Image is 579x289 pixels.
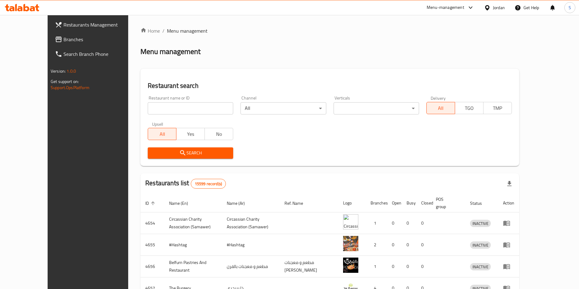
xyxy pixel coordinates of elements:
[51,67,66,75] span: Version:
[140,212,164,234] td: 4654
[429,104,453,113] span: All
[366,194,387,212] th: Branches
[148,81,512,90] h2: Restaurant search
[387,234,402,256] td: 0
[51,84,89,92] a: Support.OpsPlatform
[402,212,416,234] td: 0
[416,256,431,277] td: 0
[387,256,402,277] td: 0
[280,256,338,277] td: مطعم و معجنات [PERSON_NAME]
[204,128,233,140] button: No
[164,256,222,277] td: Belfurn Pastries And Restaurant
[179,130,202,139] span: Yes
[416,212,431,234] td: 0
[498,194,519,212] th: Action
[493,4,505,11] div: Jordan
[63,50,139,58] span: Search Branch Phone
[50,47,144,61] a: Search Branch Phone
[338,194,366,212] th: Logo
[191,179,226,189] div: Total records count
[140,47,201,56] h2: Menu management
[169,200,196,207] span: Name (En)
[153,149,228,157] span: Search
[150,130,174,139] span: All
[140,27,160,34] a: Home
[167,27,208,34] span: Menu management
[343,214,358,229] img: ​Circassian ​Charity ​Association​ (Samawer)
[145,200,157,207] span: ID
[470,220,491,227] span: INACTIVE
[164,234,222,256] td: #Hashtag
[152,122,163,126] label: Upsell
[483,102,512,114] button: TMP
[162,27,165,34] li: /
[470,242,491,249] span: INACTIVE
[436,196,458,210] span: POS group
[503,263,514,270] div: Menu
[191,181,226,187] span: 15599 record(s)
[140,256,164,277] td: 4656
[148,128,176,140] button: All
[50,17,144,32] a: Restaurants Management
[366,256,387,277] td: 1
[334,102,419,114] div: ​
[426,102,455,114] button: All
[431,96,446,100] label: Delivery
[569,4,571,11] span: S
[148,147,233,159] button: Search
[503,241,514,248] div: Menu
[416,234,431,256] td: 0
[63,21,139,28] span: Restaurants Management
[366,212,387,234] td: 1
[470,263,491,270] span: INACTIVE
[222,234,280,256] td: #Hashtag
[222,212,280,234] td: ​Circassian ​Charity ​Association​ (Samawer)
[503,219,514,227] div: Menu
[502,176,517,191] div: Export file
[402,194,416,212] th: Busy
[366,234,387,256] td: 2
[402,234,416,256] td: 0
[241,102,326,114] div: All
[145,179,226,189] h2: Restaurants list
[164,212,222,234] td: ​Circassian ​Charity ​Association​ (Samawer)
[427,4,464,11] div: Menu-management
[387,194,402,212] th: Open
[176,128,205,140] button: Yes
[387,212,402,234] td: 0
[63,36,139,43] span: Branches
[50,32,144,47] a: Branches
[343,258,358,273] img: Belfurn Pastries And Restaurant
[207,130,231,139] span: No
[455,102,483,114] button: TGO
[51,78,79,85] span: Get support on:
[140,27,519,34] nav: breadcrumb
[416,194,431,212] th: Closed
[284,200,311,207] span: Ref. Name
[402,256,416,277] td: 0
[67,67,76,75] span: 1.0.0
[222,256,280,277] td: مطعم و معجنات بالفرن
[343,236,358,251] img: #Hashtag
[148,102,233,114] input: Search for restaurant name or ID..
[227,200,253,207] span: Name (Ar)
[140,234,164,256] td: 4655
[486,104,509,113] span: TMP
[470,200,490,207] span: Status
[458,104,481,113] span: TGO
